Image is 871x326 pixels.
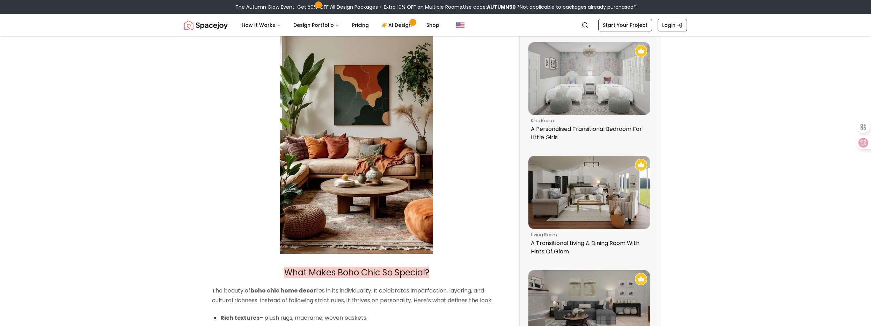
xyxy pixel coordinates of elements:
[288,18,345,32] button: Design Portfolio
[528,42,650,145] a: A Personalised Transitional Bedroom For Little GirlsRecommended Spacejoy Design - A Personalised ...
[284,267,429,278] span: What Makes Boho Chic So Special?
[635,273,647,285] img: Recommended Spacejoy Design - An Industrial Living Room Filled With Grays & Black Hues
[236,18,286,32] button: How It Works
[250,287,316,295] strong: boho chic home decor
[528,42,650,115] img: A Personalised Transitional Bedroom For Little Girls
[346,18,374,32] a: Pricing
[598,19,652,31] a: Start Your Project
[184,14,687,36] nav: Global
[531,239,645,256] p: A Transitional Living & Dining Room With Hints Of Glam
[220,313,501,323] p: – plush rugs, macrame, woven baskets.
[236,18,445,32] nav: Main
[220,314,259,322] strong: Rich textures
[487,3,516,10] b: AUTUMN50
[456,21,464,29] img: United States
[528,156,650,229] img: A Transitional Living & Dining Room With Hints Of Glam
[635,45,647,57] img: Recommended Spacejoy Design - A Personalised Transitional Bedroom For Little Girls
[212,286,501,306] p: The beauty of lies in its individuality. It celebrates imperfection, layering, and cultural richn...
[528,156,650,259] a: A Transitional Living & Dining Room With Hints Of GlamRecommended Spacejoy Design - A Transitiona...
[463,3,516,10] span: Use code:
[235,3,636,10] div: The Autumn Glow Event-Get 50% OFF All Design Packages + Extra 10% OFF on Multiple Rooms.
[531,118,645,124] p: kids room
[531,232,645,238] p: living room
[531,125,645,142] p: A Personalised Transitional Bedroom For Little Girls
[421,18,445,32] a: Shop
[516,3,636,10] span: *Not applicable to packages already purchased*
[658,19,687,31] a: Login
[184,18,228,32] img: Spacejoy Logo
[184,18,228,32] a: Spacejoy
[635,159,647,171] img: Recommended Spacejoy Design - A Transitional Living & Dining Room With Hints Of Glam
[376,18,419,32] a: AI Design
